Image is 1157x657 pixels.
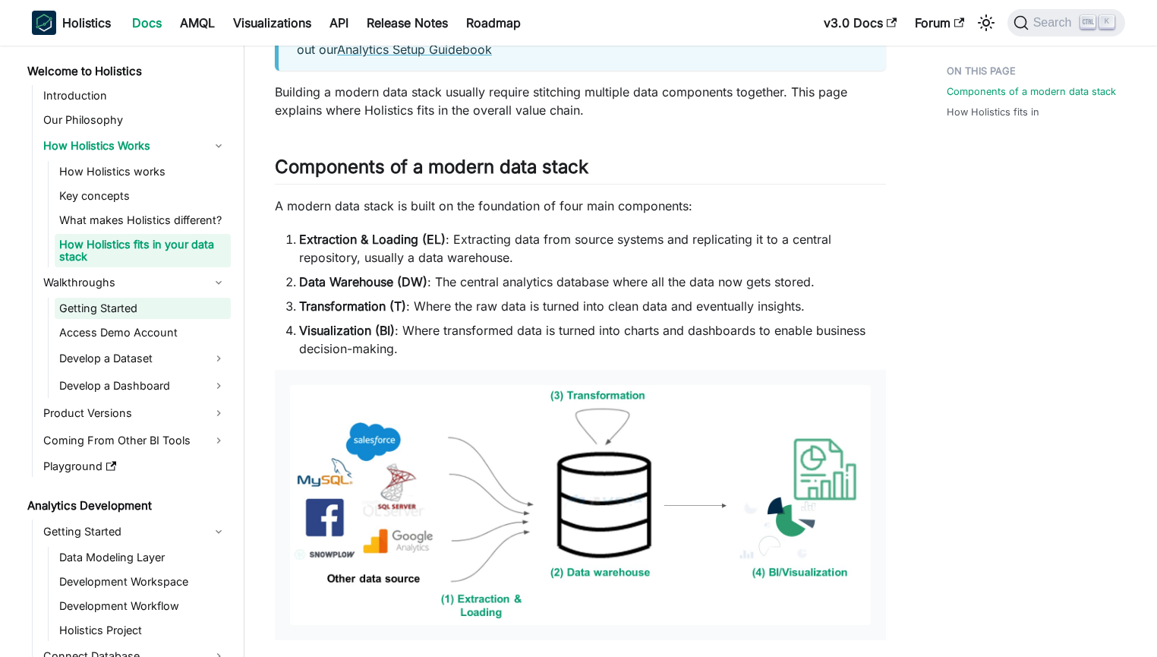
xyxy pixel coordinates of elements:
[39,520,231,544] a: Getting Started
[39,270,231,295] a: Walkthroughs
[23,61,231,82] a: Welcome to Holistics
[39,85,231,106] a: Introduction
[299,274,427,289] strong: Data Warehouse (DW)
[55,298,231,319] a: Getting Started
[55,161,231,182] a: How Holistics works
[299,298,406,314] strong: Transformation (T)
[55,185,231,207] a: Key concepts
[224,11,320,35] a: Visualizations
[171,11,224,35] a: AMQL
[39,456,231,477] a: Playground
[290,385,871,625] img: Modern Data Stack
[815,11,906,35] a: v3.0 Docs
[906,11,973,35] a: Forum
[320,11,358,35] a: API
[55,322,231,343] a: Access Demo Account
[974,11,998,35] button: Switch between dark and light mode (currently light mode)
[55,571,231,592] a: Development Workspace
[1099,15,1114,29] kbd: K
[55,234,231,267] a: How Holistics fits in your data stack
[55,620,231,641] a: Holistics Project
[275,156,886,185] h2: Components of a modern data stack
[1029,16,1081,30] span: Search
[23,495,231,516] a: Analytics Development
[55,374,231,398] a: Develop a Dashboard
[299,230,886,267] li: : Extracting data from source systems and replicating it to a central repository, usually a data ...
[62,14,111,32] b: Holistics
[275,83,886,119] p: Building a modern data stack usually require stitching multiple data components together. This pa...
[337,42,492,57] a: Analytics Setup Guidebook
[457,11,530,35] a: Roadmap
[358,11,457,35] a: Release Notes
[55,547,231,568] a: Data Modeling Layer
[17,46,244,657] nav: Docs sidebar
[299,232,446,247] strong: Extraction & Loading (EL)
[299,273,886,291] li: : The central analytics database where all the data now gets stored.
[32,11,56,35] img: Holistics
[275,197,886,215] p: A modern data stack is built on the foundation of four main components:
[299,321,886,358] li: : Where transformed data is turned into charts and dashboards to enable business decision-making.
[947,84,1116,99] a: Components of a modern data stack
[39,401,231,425] a: Product Versions
[55,346,231,371] a: Develop a Dataset
[32,11,111,35] a: HolisticsHolistics
[39,109,231,131] a: Our Philosophy
[299,297,886,315] li: : Where the raw data is turned into clean data and eventually insights.
[55,595,231,617] a: Development Workflow
[55,210,231,231] a: What makes Holistics different?
[1007,9,1125,36] button: Search (Ctrl+K)
[947,105,1039,119] a: How Holistics fits in
[299,323,395,338] strong: Visualization (BI)
[39,134,231,158] a: How Holistics Works
[123,11,171,35] a: Docs
[39,428,231,453] a: Coming From Other BI Tools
